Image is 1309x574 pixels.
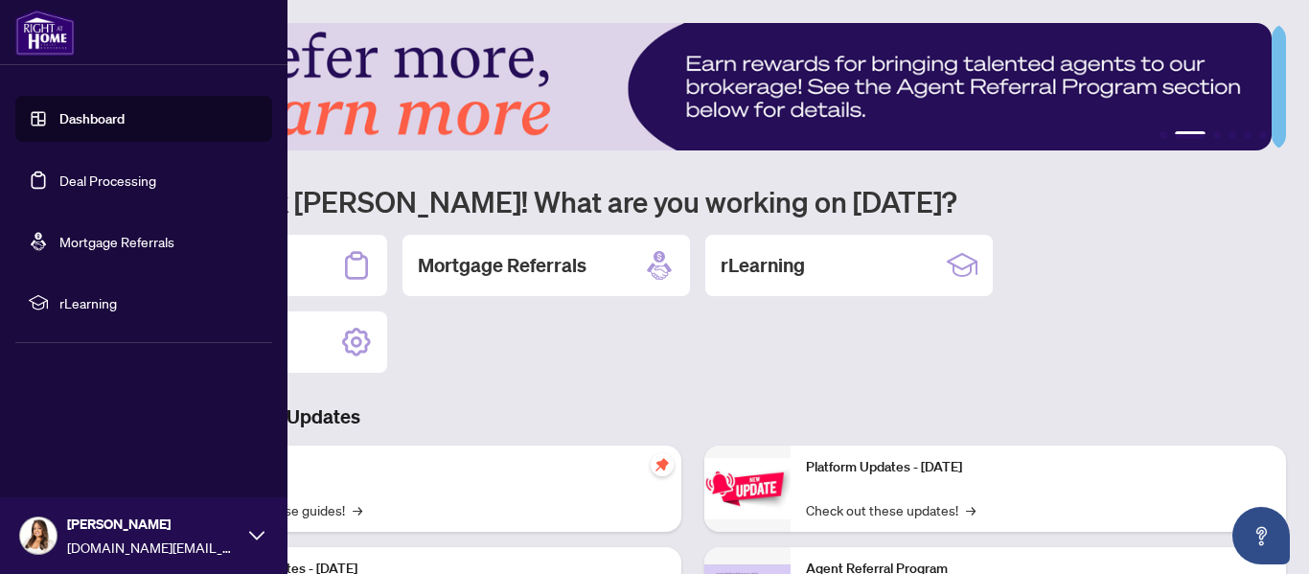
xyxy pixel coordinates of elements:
[721,252,805,279] h2: rLearning
[1244,131,1252,139] button: 5
[418,252,586,279] h2: Mortgage Referrals
[1229,131,1236,139] button: 4
[20,517,57,554] img: Profile Icon
[201,457,666,478] p: Self-Help
[1213,131,1221,139] button: 3
[67,514,240,535] span: [PERSON_NAME]
[59,292,259,313] span: rLearning
[59,110,125,127] a: Dashboard
[100,183,1286,219] h1: Welcome back [PERSON_NAME]! What are you working on [DATE]?
[1232,507,1290,564] button: Open asap
[806,457,1271,478] p: Platform Updates - [DATE]
[1160,131,1167,139] button: 1
[67,537,240,558] span: [DOMAIN_NAME][EMAIL_ADDRESS][DOMAIN_NAME]
[15,10,75,56] img: logo
[704,458,791,518] img: Platform Updates - June 23, 2025
[100,403,1286,430] h3: Brokerage & Industry Updates
[1259,131,1267,139] button: 6
[59,233,174,250] a: Mortgage Referrals
[966,499,976,520] span: →
[651,453,674,476] span: pushpin
[100,23,1272,150] img: Slide 1
[806,499,976,520] a: Check out these updates!→
[59,172,156,189] a: Deal Processing
[1175,131,1206,139] button: 2
[353,499,362,520] span: →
